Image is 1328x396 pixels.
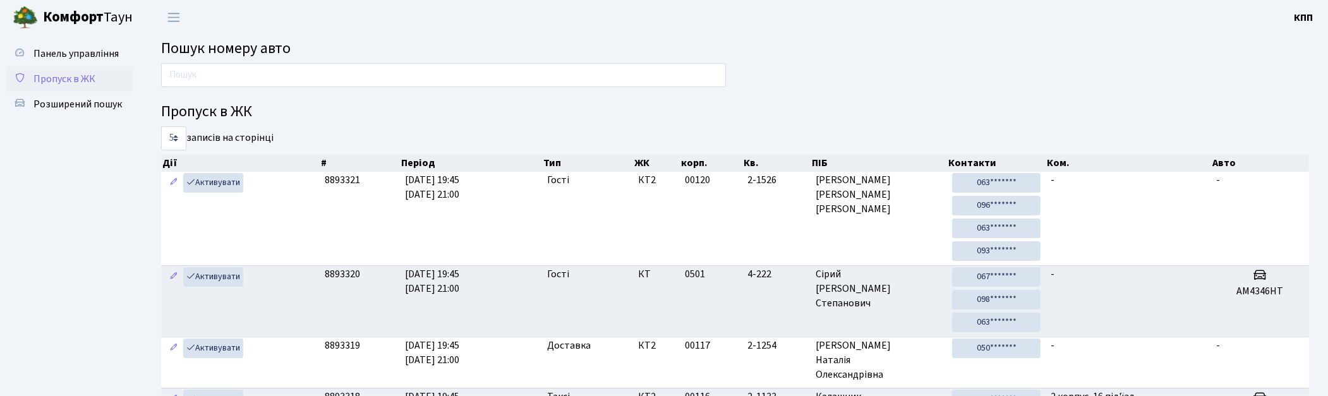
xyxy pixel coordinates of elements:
span: КТ2 [638,339,675,353]
th: ЖК [633,154,680,172]
th: ПІБ [811,154,947,172]
span: 00120 [685,173,710,187]
a: Розширений пошук [6,92,133,117]
span: КТ2 [638,173,675,188]
b: Комфорт [43,7,104,27]
a: Пропуск в ЖК [6,66,133,92]
span: - [1216,173,1220,187]
a: Редагувати [166,173,181,193]
th: Контакти [947,154,1046,172]
span: [DATE] 19:45 [DATE] 21:00 [405,339,459,367]
span: 2-1254 [747,339,806,353]
th: Авто [1211,154,1309,172]
span: - [1051,173,1054,187]
label: записів на сторінці [161,126,274,150]
span: [DATE] 19:45 [DATE] 21:00 [405,173,459,201]
span: 00117 [685,339,710,352]
th: Ком. [1046,154,1212,172]
span: Доставка [547,339,591,353]
span: 8893319 [325,339,360,352]
span: - [1051,339,1054,352]
span: 4-222 [747,267,806,282]
span: Таун [43,7,133,28]
button: Переключити навігацію [158,7,190,28]
span: 0501 [685,267,705,281]
span: [PERSON_NAME] [PERSON_NAME] [PERSON_NAME] [816,173,942,217]
span: 8893320 [325,267,360,281]
span: - [1051,267,1054,281]
span: 8893321 [325,173,360,187]
span: Розширений пошук [33,97,122,111]
th: Тип [542,154,633,172]
a: Активувати [183,173,243,193]
span: Панель управління [33,47,119,61]
h5: АМ4346НТ [1216,285,1304,297]
span: Сірий [PERSON_NAME] Степанович [816,267,942,311]
span: - [1216,339,1220,352]
span: 2-1526 [747,173,806,188]
span: [DATE] 19:45 [DATE] 21:00 [405,267,459,296]
a: Редагувати [166,339,181,358]
a: Активувати [183,267,243,287]
th: # [320,154,400,172]
span: Пропуск в ЖК [33,72,95,86]
span: КТ [638,267,675,282]
a: КПП [1294,10,1313,25]
th: Дії [161,154,320,172]
input: Пошук [161,63,726,87]
a: Редагувати [166,267,181,287]
th: Кв. [742,154,811,172]
span: Гості [547,267,569,282]
img: logo.png [13,5,38,30]
span: [PERSON_NAME] Наталія Олександрівна [816,339,942,382]
select: записів на сторінці [161,126,186,150]
b: КПП [1294,11,1313,25]
a: Активувати [183,339,243,358]
span: Гості [547,173,569,188]
th: Період [400,154,542,172]
h4: Пропуск в ЖК [161,103,1309,121]
span: Пошук номеру авто [161,37,291,59]
a: Панель управління [6,41,133,66]
th: корп. [680,154,742,172]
